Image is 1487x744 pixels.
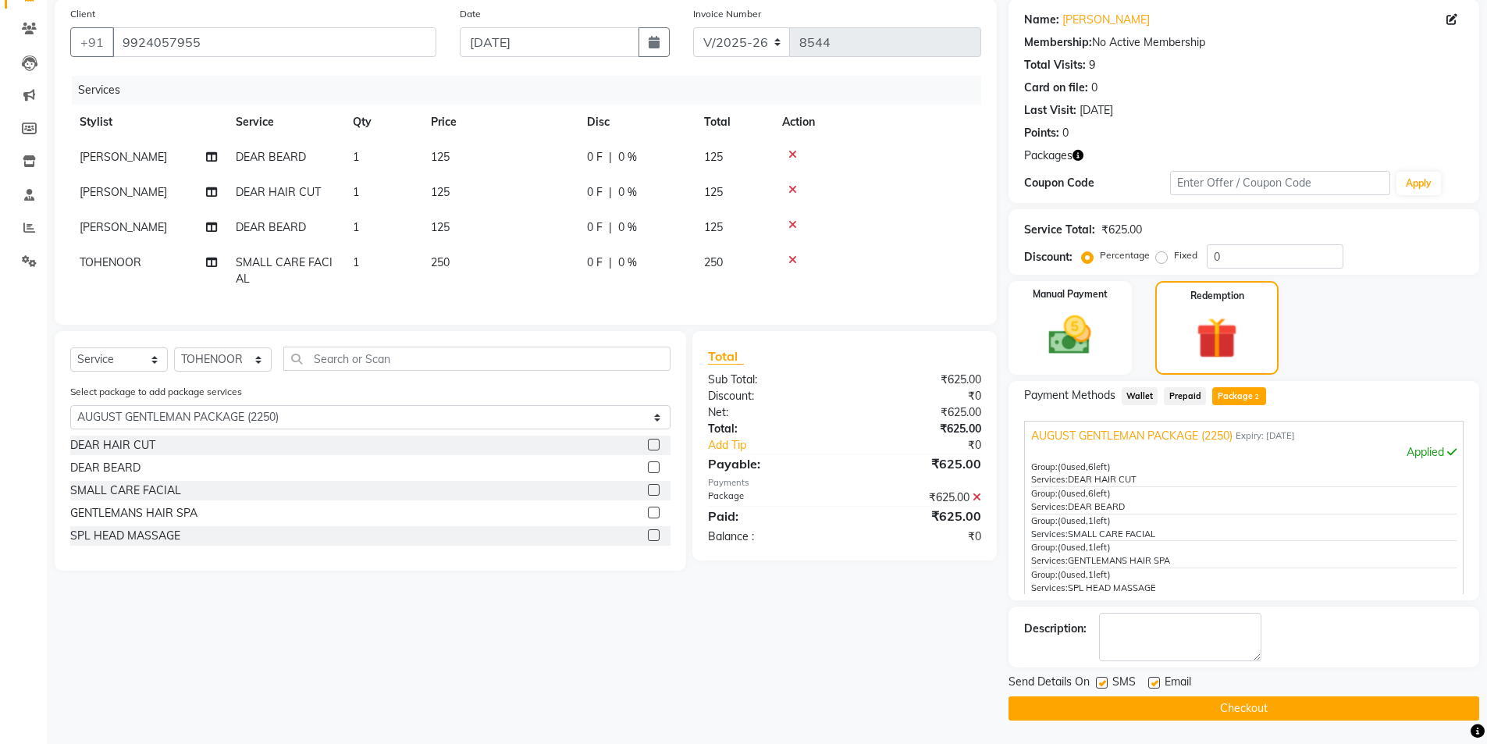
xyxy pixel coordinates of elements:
span: 125 [431,220,450,234]
th: Total [695,105,773,140]
span: 250 [704,255,723,269]
span: 2 [1253,393,1261,402]
span: 6 [1088,488,1094,499]
label: Invoice Number [693,7,761,21]
div: Service Total: [1024,222,1095,238]
span: Group: [1031,515,1058,526]
div: Membership: [1024,34,1092,51]
div: ₹0 [845,388,993,404]
div: Package [696,489,845,506]
div: Net: [696,404,845,421]
div: SPL HEAD MASSAGE [70,528,180,544]
span: (0 [1058,515,1066,526]
span: DEAR BEARD [236,220,306,234]
span: used, left) [1058,569,1111,580]
span: Email [1165,674,1191,693]
span: Services: [1031,501,1068,512]
span: used, left) [1058,542,1111,553]
div: ₹625.00 [845,372,993,388]
span: used, left) [1058,515,1111,526]
span: 0 % [618,219,637,236]
span: 0 F [587,255,603,271]
span: used, left) [1058,488,1111,499]
span: 6 [1088,461,1094,472]
span: (0 [1058,488,1066,499]
span: | [609,149,612,166]
div: ₹0 [870,437,993,454]
span: 1 [353,185,359,199]
span: Prepaid [1164,387,1206,405]
span: 0 % [618,255,637,271]
label: Select package to add package services [70,385,242,399]
span: 0 F [587,219,603,236]
label: Percentage [1100,248,1150,262]
div: Sub Total: [696,372,845,388]
div: Total Visits: [1024,57,1086,73]
div: Total: [696,421,845,437]
th: Stylist [70,105,226,140]
span: Group: [1031,488,1058,499]
label: Fixed [1174,248,1197,262]
button: Checkout [1009,696,1479,721]
span: Send Details On [1009,674,1090,693]
span: 125 [704,150,723,164]
span: (0 [1058,542,1066,553]
span: | [609,255,612,271]
div: Balance : [696,529,845,545]
span: | [609,184,612,201]
div: Applied [1031,444,1457,461]
div: ₹625.00 [845,404,993,421]
div: [DATE] [1080,102,1113,119]
span: 250 [431,255,450,269]
div: ₹625.00 [1101,222,1142,238]
div: DEAR BEARD [70,460,141,476]
img: _cash.svg [1035,311,1105,360]
th: Qty [343,105,422,140]
div: 0 [1062,125,1069,141]
span: DEAR BEARD [236,150,306,164]
div: DEAR HAIR CUT [70,437,155,454]
img: _gift.svg [1183,312,1250,364]
span: Wallet [1122,387,1158,405]
div: 0 [1091,80,1097,96]
span: 1 [1088,569,1094,580]
span: 1 [353,150,359,164]
span: Total [708,348,744,365]
div: Card on file: [1024,80,1088,96]
span: SMALL CARE FACIAL [1068,529,1155,539]
div: ₹625.00 [845,489,993,506]
div: ₹625.00 [845,507,993,525]
div: Paid: [696,507,845,525]
label: Redemption [1190,289,1244,303]
span: SMS [1112,674,1136,693]
span: 0 % [618,149,637,166]
span: SMALL CARE FACIAL [236,255,333,286]
span: Expiry: [DATE] [1236,429,1295,443]
button: +91 [70,27,114,57]
span: 1 [1088,515,1094,526]
span: 0 F [587,149,603,166]
span: DEAR BEARD [1068,501,1125,512]
span: Services: [1031,529,1068,539]
label: Manual Payment [1033,287,1108,301]
div: Discount: [696,388,845,404]
span: 1 [353,255,359,269]
span: 0 % [618,184,637,201]
span: Package [1212,387,1266,405]
div: ₹625.00 [845,454,993,473]
div: Description: [1024,621,1087,637]
div: 9 [1089,57,1095,73]
input: Enter Offer / Coupon Code [1170,171,1390,195]
span: TOHENOOR [80,255,141,269]
span: Services: [1031,555,1068,566]
span: (0 [1058,569,1066,580]
span: 1 [1088,542,1094,553]
input: Search by Name/Mobile/Email/Code [112,27,436,57]
div: Discount: [1024,249,1073,265]
th: Action [773,105,981,140]
span: [PERSON_NAME] [80,150,167,164]
span: [PERSON_NAME] [80,185,167,199]
span: 125 [704,220,723,234]
div: ₹0 [845,529,993,545]
span: SPL HEAD MASSAGE [1068,582,1156,593]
